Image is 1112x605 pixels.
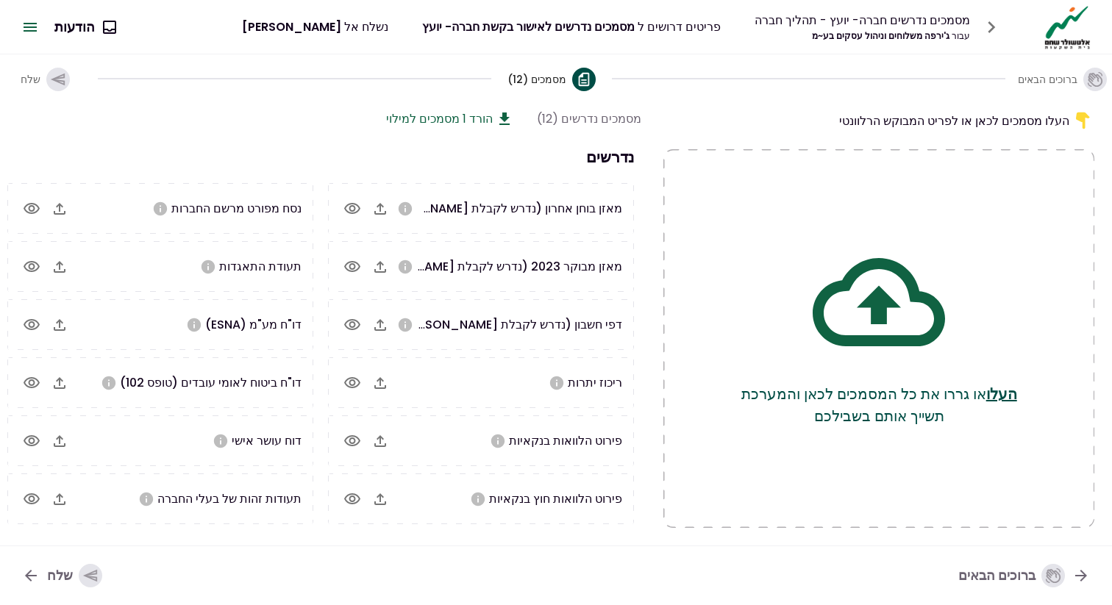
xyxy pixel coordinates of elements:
[186,317,202,333] svg: אנא העלו דו"ח מע"מ (ESNA) משנת 2023 ועד היום
[952,29,970,42] span: עבור
[138,491,154,507] svg: אנא העלו צילום תעודת זהות של כל בעלי מניות החברה (לת.ז. ביומטרית יש להעלות 2 צדדים)
[509,432,622,449] span: פירוט הלוואות בנקאיות
[722,383,1036,427] p: או גררו את כל המסמכים לכאן והמערכת תשייך אותם בשבילכם
[213,433,229,449] svg: אנא הורידו את הטופס מלמעלה. יש למלא ולהחזיר חתום על ידי הבעלים
[470,491,486,507] svg: אנא העלו פרוט הלוואות חוץ בנקאיות של החברה
[422,18,721,36] div: פריטים דרושים ל
[958,564,1065,587] div: ברוכים הבאים
[152,201,168,217] svg: אנא העלו נסח חברה מפורט כולל שעבודים
[1018,72,1077,87] span: ברוכים הבאים
[120,374,302,391] span: דו"ח ביטוח לאומי עובדים (טופס 102)
[490,433,506,449] svg: אנא העלו פרוט הלוואות מהבנקים
[101,375,117,391] svg: אנא העלו טופס 102 משנת 2023 ועד היום
[370,316,622,333] span: דפי חשבון (נדרש לקבלת [PERSON_NAME] ירוק)
[242,18,341,35] span: [PERSON_NAME]
[327,258,622,275] span: מאזן מבוקר 2023 (נדרש לקבלת [PERSON_NAME] ירוק)
[386,110,513,128] button: הורד 1 מסמכים למילוי
[200,259,216,275] svg: אנא העלו תעודת התאגדות של החברה
[171,200,302,217] span: נסח מפורט מרשם החברות
[489,490,622,507] span: פירוט הלוואות חוץ בנקאיות
[219,258,302,275] span: תעודת התאגדות
[507,72,566,87] span: מסמכים (12)
[507,56,596,103] button: מסמכים (12)
[397,259,413,275] svg: אנא העלו מאזן מבוקר לשנה 2023
[9,56,82,103] button: שלח
[397,201,413,217] svg: במידה ונערכת הנהלת חשבונות כפולה בלבד
[205,316,302,333] span: דו"ח מע"מ (ESNA)
[1041,4,1094,50] img: Logo
[568,374,622,391] span: ריכוז יתרות
[755,29,970,43] div: ג'ירפה משלוחים וניהול עסקים בע~מ
[549,375,565,391] svg: אנא העלו ריכוז יתרות עדכני בבנקים, בחברות אשראי חוץ בנקאיות ובחברות כרטיסי אשראי
[21,72,40,87] span: שלח
[663,110,1094,132] div: העלו מסמכים לכאן או לפריט המבוקש הרלוונטי
[947,556,1102,595] button: ברוכים הבאים
[755,11,970,29] div: מסמכים נדרשים חברה- יועץ - תהליך חברה
[422,18,635,35] span: מסמכים נדרשים לאישור בקשת חברה- יועץ
[986,383,1017,405] button: העלו
[47,564,102,587] div: שלח
[397,317,413,333] svg: אנא העלו דפי חשבון ל3 חודשים האחרונים לכל החשבונות בנק
[10,556,114,595] button: שלח
[43,8,127,46] button: הודעות
[1022,56,1103,103] button: ברוכים הבאים
[232,432,302,449] span: דוח עושר אישי
[242,18,388,36] div: נשלח אל
[157,490,302,507] span: תעודות זהות של בעלי החברה
[341,200,622,217] span: מאזן בוחן אחרון (נדרש לקבלת [PERSON_NAME] ירוק)
[537,110,641,128] div: מסמכים נדרשים (12)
